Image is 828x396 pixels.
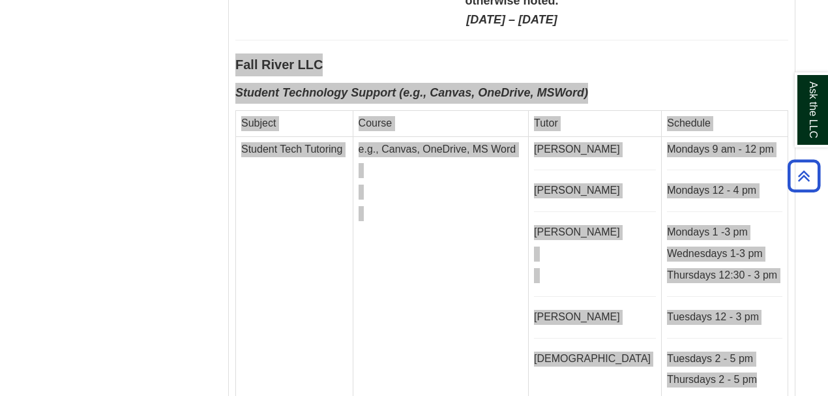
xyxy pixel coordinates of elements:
[529,110,662,136] td: Tutor
[534,225,656,240] p: [PERSON_NAME]
[667,268,782,283] p: Thursdays 12:30 - 3 pm
[235,86,588,99] b: Student Technology Support (e.g., Canvas, OneDrive, MSWord)
[236,110,353,136] td: Subject
[667,373,782,388] p: Thursdays 2 - 5 pm
[667,225,782,240] p: Mondays 1 -3 pm
[235,57,323,72] span: Fall River LLC
[534,183,656,198] p: [PERSON_NAME]
[667,142,782,157] p: Mondays 9 am - 12 pm
[359,142,523,157] p: e.g., Canvas, OneDrive, MS Word
[662,110,788,136] td: Schedule
[667,247,782,262] p: Wednesdays 1-3 pm
[783,167,825,185] a: Back to Top
[353,110,528,136] td: Course
[534,142,656,157] p: [PERSON_NAME]
[534,352,656,367] p: [DEMOGRAPHIC_DATA]
[534,310,656,325] p: [PERSON_NAME]
[466,13,557,26] strong: [DATE] – [DATE]
[667,310,782,325] p: Tuesdays 12 - 3 pm
[667,352,782,367] p: Tuesdays 2 - 5 pm
[667,183,782,198] p: Mondays 12 - 4 pm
